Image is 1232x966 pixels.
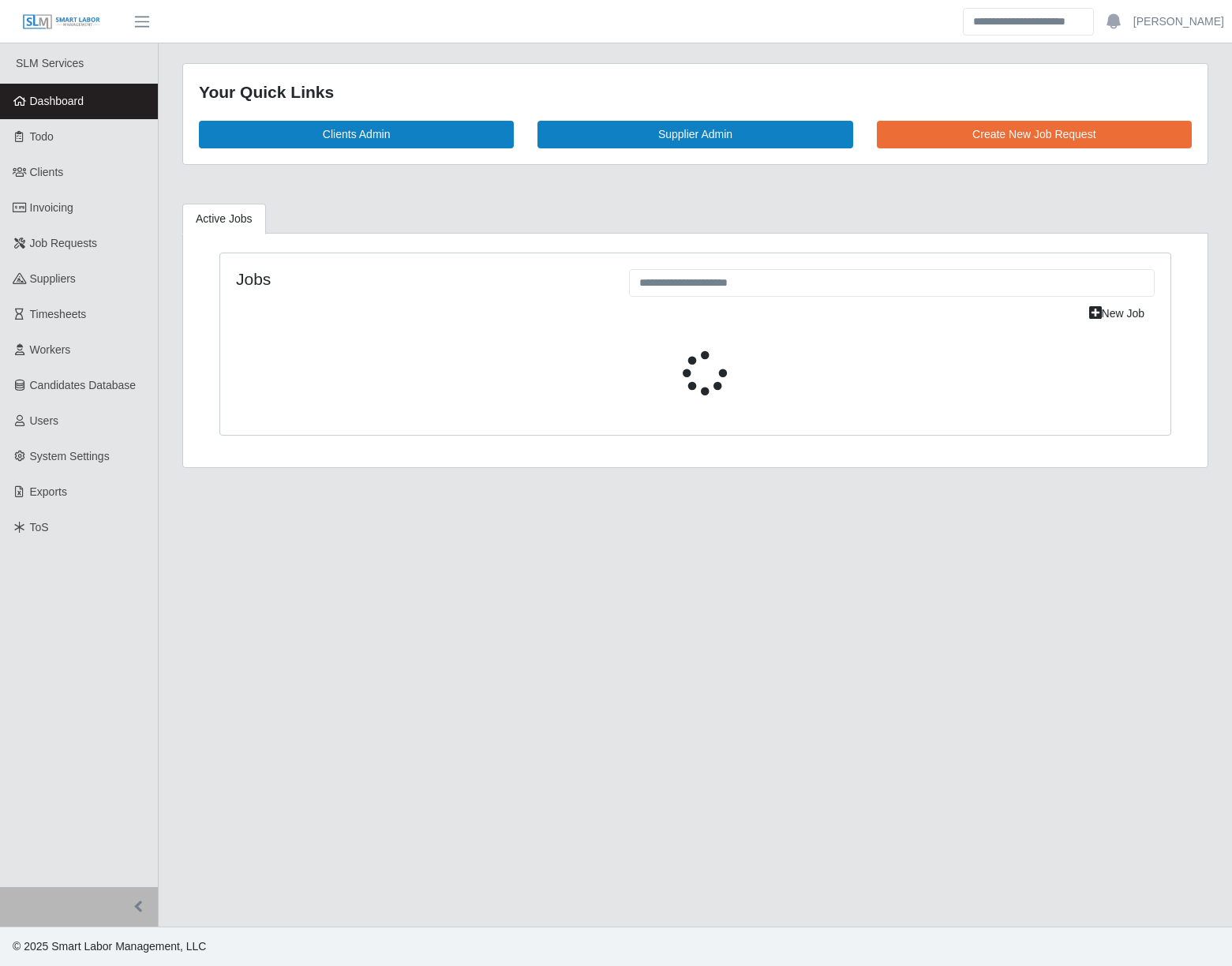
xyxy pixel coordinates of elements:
[30,95,84,107] span: Dashboard
[30,308,87,320] span: Timesheets
[30,414,59,427] span: Users
[16,57,84,69] span: SLM Services
[30,450,110,462] span: System Settings
[13,940,206,953] span: © 2025 Smart Labor Management, LLC
[182,204,266,234] a: Active Jobs
[199,121,514,148] a: Clients Admin
[30,485,67,498] span: Exports
[963,8,1094,36] input: Search
[30,343,71,356] span: Workers
[30,130,54,143] span: Todo
[537,121,852,148] a: Supplier Admin
[877,121,1192,148] a: Create New Job Request
[22,13,101,31] img: SLM Logo
[30,237,98,249] span: Job Requests
[30,166,64,178] span: Clients
[30,379,137,391] span: Candidates Database
[1133,13,1224,30] a: [PERSON_NAME]
[236,269,605,289] h4: Jobs
[199,80,1192,105] div: Your Quick Links
[30,201,73,214] span: Invoicing
[1079,300,1155,328] a: New Job
[30,272,76,285] span: Suppliers
[30,521,49,534] span: ToS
